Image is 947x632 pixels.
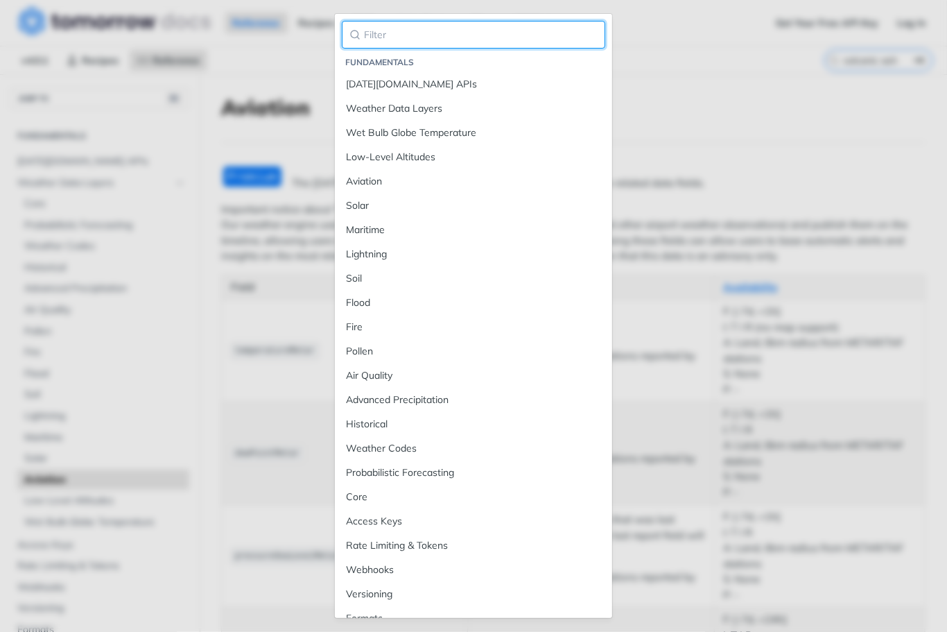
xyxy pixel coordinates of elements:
a: Rate Limiting & Tokens [342,534,605,557]
div: Maritime [346,223,601,237]
a: Fire [342,316,605,339]
a: Low-Level Altitudes [342,146,605,169]
a: Air Quality [342,364,605,387]
div: Historical [346,417,601,432]
a: Wet Bulb Globe Temperature [342,121,605,144]
a: Access Keys [342,510,605,533]
div: Versioning [346,587,601,601]
input: Filter [342,21,605,49]
a: Webhooks [342,558,605,581]
div: Rate Limiting & Tokens [346,538,601,553]
div: Advanced Precipitation [346,393,601,407]
div: Low-Level Altitudes [346,150,601,164]
div: Soil [346,271,601,286]
div: Webhooks [346,563,601,577]
div: Fire [346,320,601,334]
a: Advanced Precipitation [342,388,605,411]
div: Lightning [346,247,601,262]
a: Formats [342,607,605,630]
div: Access Keys [346,514,601,529]
a: Weather Data Layers [342,97,605,120]
div: [DATE][DOMAIN_NAME] APIs [346,77,601,92]
div: Flood [346,296,601,310]
div: Aviation [346,174,601,189]
a: Flood [342,291,605,314]
div: Air Quality [346,368,601,383]
div: Weather Data Layers [346,101,601,116]
a: Versioning [342,583,605,606]
a: [DATE][DOMAIN_NAME] APIs [342,73,605,96]
a: Lightning [342,243,605,266]
a: Maritime [342,219,605,241]
div: Solar [346,198,601,213]
div: Pollen [346,344,601,359]
div: Core [346,490,601,504]
a: Historical [342,413,605,436]
a: Probabilistic Forecasting [342,461,605,484]
div: Probabilistic Forecasting [346,466,601,480]
a: Weather Codes [342,437,605,460]
li: Fundamentals [345,55,605,69]
div: Wet Bulb Globe Temperature [346,126,601,140]
a: Soil [342,267,605,290]
a: Pollen [342,340,605,363]
div: Formats [346,611,601,626]
div: Weather Codes [346,441,601,456]
a: Core [342,486,605,509]
a: Solar [342,194,605,217]
a: Aviation [342,170,605,193]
